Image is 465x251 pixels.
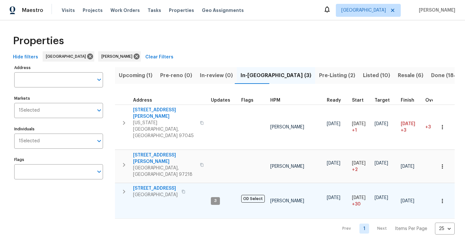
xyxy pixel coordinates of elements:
[241,71,311,80] span: In-[GEOGRAPHIC_DATA] (3)
[341,7,386,14] span: [GEOGRAPHIC_DATA]
[133,152,196,165] span: [STREET_ADDRESS][PERSON_NAME]
[211,98,230,103] span: Updates
[375,122,388,126] span: [DATE]
[352,201,361,207] span: + 30
[22,7,43,14] span: Maestro
[352,166,358,173] span: + 2
[327,98,341,103] span: Ready
[133,185,178,192] span: [STREET_ADDRESS]
[375,161,388,166] span: [DATE]
[43,51,94,62] div: [GEOGRAPHIC_DATA]
[13,38,64,44] span: Properties
[143,51,176,63] button: Clear Filters
[46,53,88,60] span: [GEOGRAPHIC_DATA]
[401,122,415,126] span: [DATE]
[352,161,366,166] span: [DATE]
[423,105,450,150] td: 3 day(s) past target finish date
[133,192,178,198] span: [GEOGRAPHIC_DATA]
[327,98,347,103] div: Earliest renovation start date (first business day after COE or Checkout)
[14,66,103,70] label: Address
[14,127,103,131] label: Individuals
[212,198,219,204] span: 3
[401,127,406,134] span: +3
[352,127,357,134] span: + 1
[133,107,196,120] span: [STREET_ADDRESS][PERSON_NAME]
[110,7,140,14] span: Work Orders
[145,53,173,61] span: Clear Filters
[270,164,304,169] span: [PERSON_NAME]
[169,7,194,14] span: Properties
[10,51,41,63] button: Hide filters
[401,199,414,203] span: [DATE]
[319,71,355,80] span: Pre-Listing (2)
[401,164,414,169] span: [DATE]
[401,98,414,103] span: Finish
[19,138,40,144] span: 1 Selected
[241,195,265,203] span: OD Select
[95,75,104,84] button: Open
[349,183,372,219] td: Project started 30 days late
[327,196,340,200] span: [DATE]
[98,51,141,62] div: [PERSON_NAME]
[270,125,304,129] span: [PERSON_NAME]
[425,98,448,103] div: Days past target finish date
[119,71,152,80] span: Upcoming (1)
[416,7,455,14] span: [PERSON_NAME]
[375,98,396,103] div: Target renovation project end date
[327,161,340,166] span: [DATE]
[19,108,40,113] span: 1 Selected
[431,71,460,80] span: Done (184)
[133,98,152,103] span: Address
[160,71,192,80] span: Pre-reno (0)
[148,8,161,13] span: Tasks
[101,53,135,60] span: [PERSON_NAME]
[133,120,196,139] span: [US_STATE][GEOGRAPHIC_DATA], [GEOGRAPHIC_DATA] 97045
[352,122,366,126] span: [DATE]
[83,7,103,14] span: Projects
[395,226,427,232] p: Items Per Page
[425,125,431,129] span: +3
[14,96,103,100] label: Markets
[363,71,390,80] span: Listed (10)
[336,223,455,235] nav: Pagination Navigation
[425,98,442,103] span: Overall
[95,136,104,146] button: Open
[241,98,253,103] span: Flags
[435,220,455,237] div: 25
[375,196,388,200] span: [DATE]
[352,196,366,200] span: [DATE]
[95,106,104,115] button: Open
[398,105,423,150] td: Scheduled to finish 3 day(s) late
[398,71,423,80] span: Resale (6)
[401,98,420,103] div: Projected renovation finish date
[352,98,364,103] span: Start
[327,122,340,126] span: [DATE]
[14,158,103,162] label: Flags
[62,7,75,14] span: Visits
[133,165,196,178] span: [GEOGRAPHIC_DATA], [GEOGRAPHIC_DATA] 97218
[349,150,372,183] td: Project started 2 days late
[95,167,104,176] button: Open
[270,199,304,203] span: [PERSON_NAME]
[200,71,233,80] span: In-review (0)
[202,7,244,14] span: Geo Assignments
[375,98,390,103] span: Target
[349,105,372,150] td: Project started 1 days late
[359,224,369,234] a: Goto page 1
[13,53,38,61] span: Hide filters
[270,98,280,103] span: HPM
[352,98,369,103] div: Actual renovation start date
